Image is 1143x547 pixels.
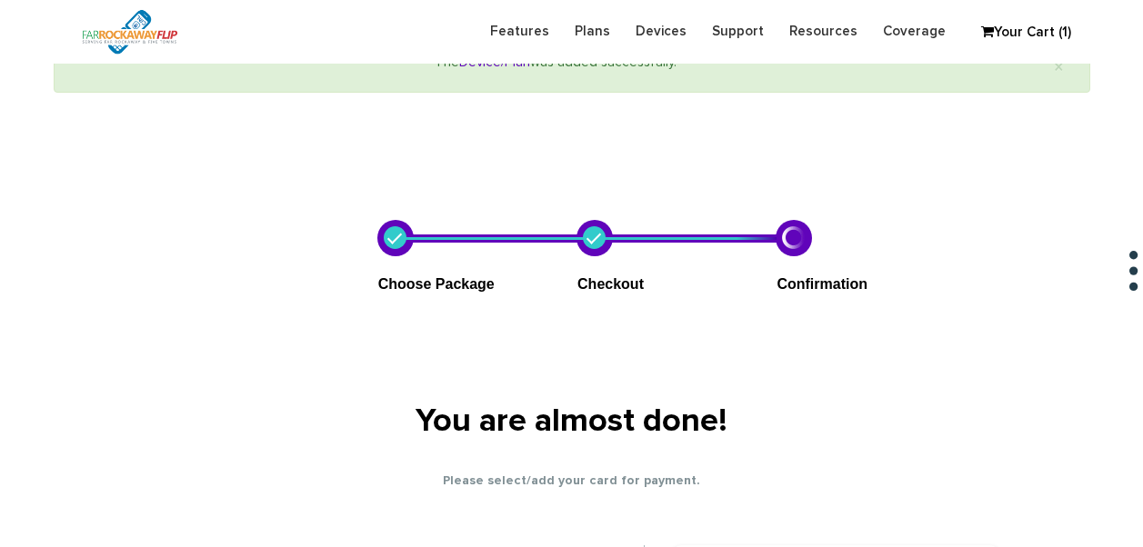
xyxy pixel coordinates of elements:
[54,45,1090,93] div: The was added successfully.
[477,14,562,49] a: Features
[67,472,1077,491] p: Please select/add your card for payment.
[562,14,623,49] a: Plans
[1043,51,1076,84] button: Close
[972,19,1063,46] a: Your Cart (1)
[281,404,863,441] h1: You are almost done!
[777,276,867,292] span: Confirmation
[870,14,958,49] a: Coverage
[577,276,644,292] span: Checkout
[378,276,495,292] span: Choose Package
[623,14,699,49] a: Devices
[777,14,870,49] a: Resources
[1054,58,1064,77] span: ×
[699,14,777,49] a: Support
